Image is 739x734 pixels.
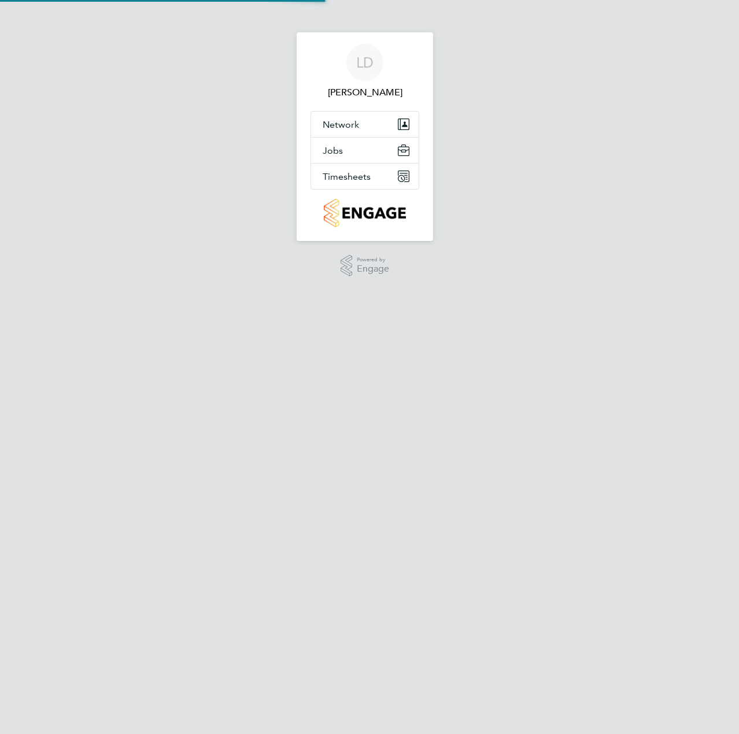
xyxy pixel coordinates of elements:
span: Engage [357,264,389,274]
a: LD[PERSON_NAME] [311,44,419,99]
span: Liam D'unienville [311,86,419,99]
span: LD [356,55,374,70]
span: Jobs [323,145,343,156]
button: Jobs [311,138,419,163]
img: countryside-properties-logo-retina.png [324,199,405,227]
nav: Main navigation [297,32,433,241]
a: Powered byEngage [341,255,390,277]
span: Network [323,119,359,130]
button: Timesheets [311,164,419,189]
span: Powered by [357,255,389,265]
button: Network [311,112,419,137]
a: Go to home page [311,199,419,227]
span: Timesheets [323,171,371,182]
